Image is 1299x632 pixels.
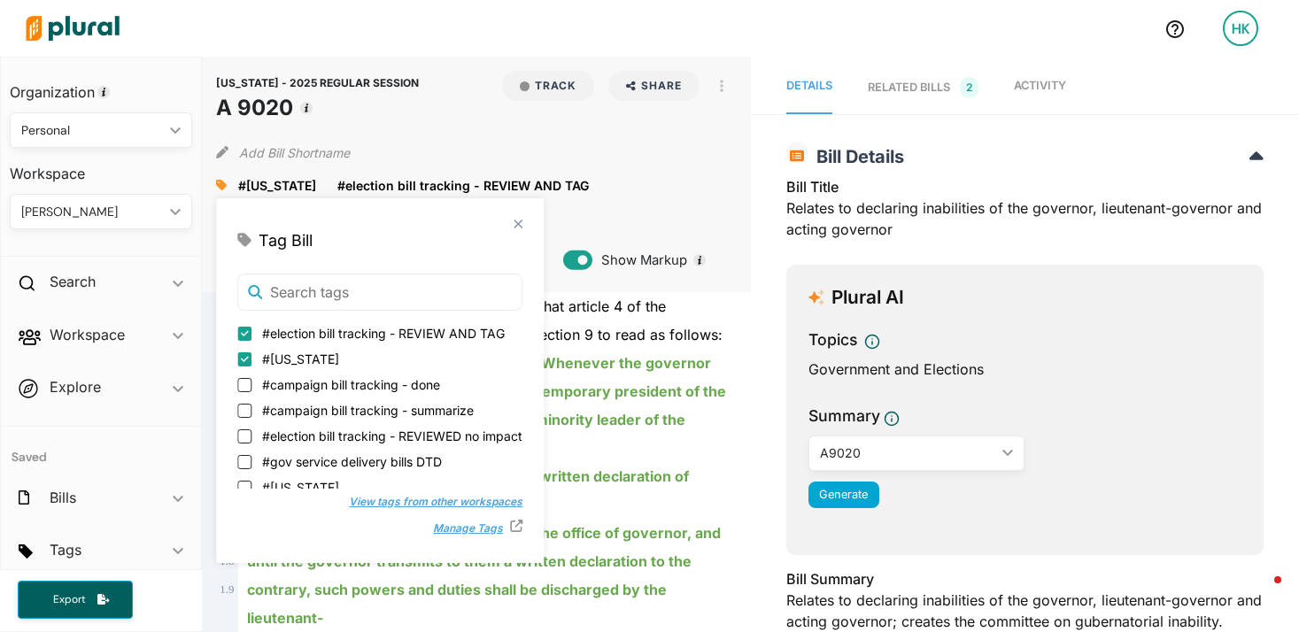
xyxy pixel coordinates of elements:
[41,592,97,607] span: Export
[216,76,419,89] span: [US_STATE] - 2025 REGULAR SESSION
[808,328,857,351] h3: Topics
[1014,61,1066,114] a: Activity
[259,228,313,252] span: Tag Bill
[868,61,978,114] a: RELATED BILLS 2
[10,148,192,187] h3: Workspace
[960,77,978,98] span: 2
[237,481,251,495] input: #[US_STATE]
[808,146,904,167] span: Bill Details
[50,540,81,559] h2: Tags
[262,324,505,343] span: #election bill tracking - REVIEW AND TAG
[96,84,112,100] div: Tooltip anchor
[262,427,522,445] span: #election bill tracking - REVIEWED no impact
[592,250,687,270] span: Show Markup
[50,488,76,507] h2: Bills
[502,71,594,101] button: Track
[808,358,1241,380] div: Government and Elections
[1223,11,1258,46] div: HK
[237,429,251,443] input: #election bill tracking - REVIEWED no impact
[237,455,251,469] input: #gov service delivery bills DTD
[50,377,101,397] h2: Explore
[50,325,125,344] h2: Workspace
[21,203,163,221] div: [PERSON_NAME]
[808,405,880,428] h3: Summary
[237,378,251,392] input: #campaign bill tracking - done
[786,61,832,114] a: Details
[238,178,316,193] span: #[US_STATE]
[819,488,868,501] span: Generate
[262,452,442,471] span: #gov service delivery bills DTD
[262,401,474,420] span: #campaign bill tracking - summarize
[337,178,589,193] span: #election bill tracking - REVIEW AND TAG
[216,92,419,124] h1: A 9020
[808,482,879,508] button: Generate
[21,121,163,140] div: Personal
[262,350,339,368] span: #[US_STATE]
[831,287,904,309] h3: Plural AI
[1239,572,1281,614] iframe: Intercom live chat
[331,489,522,515] button: View tags from other workspaces
[238,176,316,195] a: #[US_STATE]
[216,172,227,198] div: Add tags
[786,176,1264,250] div: Relates to declaring inabilities of the governor, lieutenant-governor and acting governor
[247,581,667,627] ins: contrary, such powers and duties shall be discharged by the lieutenant-
[1209,4,1272,53] a: HK
[237,274,522,311] input: Search tags
[1,427,201,470] h4: Saved
[608,71,700,101] button: Share
[237,404,251,418] input: #campaign bill tracking - summarize
[18,581,133,619] button: Export
[786,176,1264,197] h3: Bill Title
[10,66,192,105] h3: Organization
[262,375,440,394] span: #campaign bill tracking - done
[237,352,251,366] input: #[US_STATE]
[337,176,589,195] a: #election bill tracking - REVIEW AND TAG
[1014,79,1066,92] span: Activity
[298,100,314,116] div: Tooltip anchor
[415,515,510,542] button: Manage Tags
[262,478,339,497] span: #[US_STATE]
[50,272,96,291] h2: Search
[692,252,707,268] div: Tooltip anchor
[786,568,1264,590] h3: Bill Summary
[868,77,978,98] div: RELATED BILLS
[237,327,251,341] input: #election bill tracking - REVIEW AND TAG
[220,583,234,596] span: 1 . 9
[820,443,996,462] div: A9020
[786,79,832,92] span: Details
[239,138,350,166] button: Add Bill Shortname
[601,71,707,101] button: Share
